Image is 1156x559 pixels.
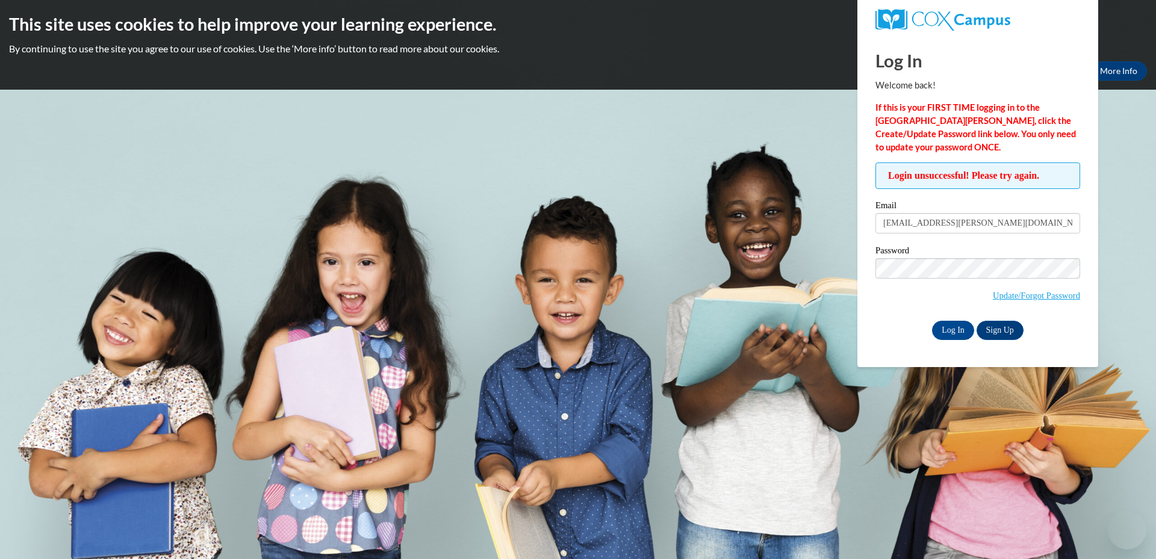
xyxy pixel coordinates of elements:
[993,291,1080,300] a: Update/Forgot Password
[875,79,1080,92] p: Welcome back!
[1090,61,1147,81] a: More Info
[875,9,1080,31] a: COX Campus
[977,321,1024,340] a: Sign Up
[875,162,1080,189] span: Login unsuccessful! Please try again.
[875,102,1076,152] strong: If this is your FIRST TIME logging in to the [GEOGRAPHIC_DATA][PERSON_NAME], click the Create/Upd...
[1108,511,1146,549] iframe: Button to launch messaging window
[9,42,1147,55] p: By continuing to use the site you agree to our use of cookies. Use the ‘More info’ button to read...
[875,246,1080,258] label: Password
[932,321,974,340] input: Log In
[875,48,1080,73] h1: Log In
[875,9,1010,31] img: COX Campus
[9,12,1147,36] h2: This site uses cookies to help improve your learning experience.
[875,201,1080,213] label: Email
